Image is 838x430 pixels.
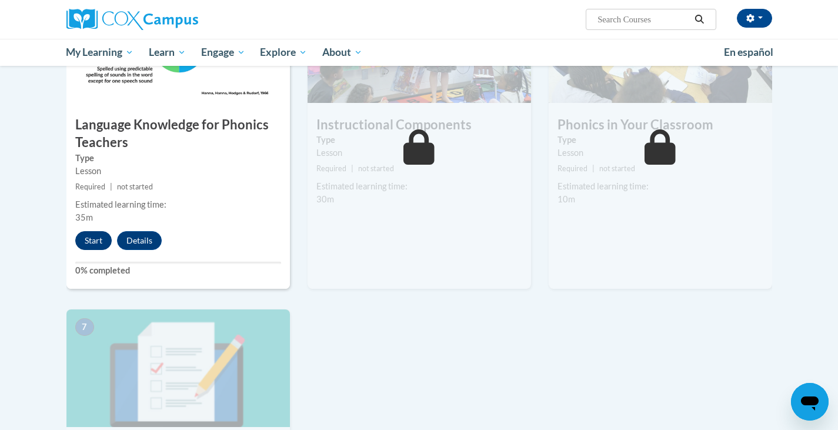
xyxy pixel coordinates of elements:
span: not started [599,164,635,173]
div: Main menu [49,39,790,66]
span: About [322,45,362,59]
input: Search Courses [596,12,690,26]
a: En español [716,40,781,65]
label: Type [557,134,763,146]
a: My Learning [59,39,142,66]
span: not started [117,182,153,191]
div: Estimated learning time: [557,180,763,193]
h3: Language Knowledge for Phonics Teachers [66,116,290,152]
div: Estimated learning time: [316,180,522,193]
button: Start [75,231,112,250]
label: Type [316,134,522,146]
span: Learn [149,45,186,59]
span: | [110,182,112,191]
iframe: Button to launch messaging window [791,383,829,421]
span: My Learning [66,45,133,59]
span: Explore [260,45,307,59]
div: Lesson [75,165,281,178]
span: Required [75,182,105,191]
a: About [315,39,370,66]
span: En español [724,46,773,58]
span: Required [557,164,587,173]
img: Course Image [66,309,290,427]
span: not started [358,164,394,173]
label: Type [75,152,281,165]
button: Account Settings [737,9,772,28]
div: Lesson [557,146,763,159]
a: Engage [193,39,253,66]
div: Lesson [316,146,522,159]
span: Engage [201,45,245,59]
span: 7 [75,318,94,336]
span: | [592,164,595,173]
h3: Phonics in Your Classroom [549,116,772,134]
span: 10m [557,194,575,204]
div: Estimated learning time: [75,198,281,211]
img: Cox Campus [66,9,198,30]
span: | [351,164,353,173]
a: Cox Campus [66,9,290,30]
span: Required [316,164,346,173]
label: 0% completed [75,264,281,277]
h3: Instructional Components [308,116,531,134]
button: Search [690,12,708,26]
span: 30m [316,194,334,204]
a: Explore [252,39,315,66]
span: 35m [75,212,93,222]
button: Details [117,231,162,250]
a: Learn [141,39,193,66]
